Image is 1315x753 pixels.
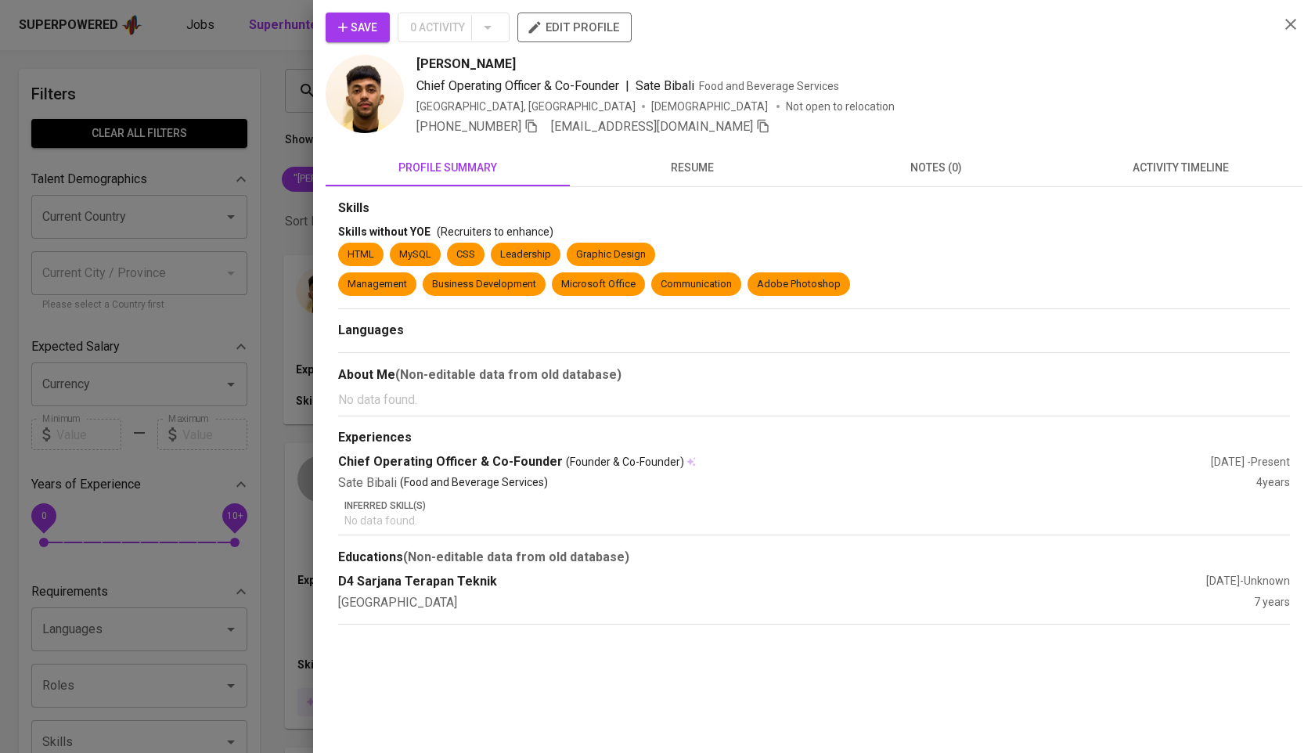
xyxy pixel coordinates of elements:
div: Communication [661,277,732,292]
span: profile summary [335,158,560,178]
div: Graphic Design [576,247,646,262]
span: activity timeline [1068,158,1293,178]
b: (Non-editable data from old database) [403,549,629,564]
span: | [625,77,629,95]
div: Management [348,277,407,292]
div: 4 years [1256,474,1290,492]
div: MySQL [399,247,431,262]
div: Skills [338,200,1290,218]
p: No data found. [344,513,1290,528]
div: Educations [338,548,1290,567]
span: (Founder & Co-Founder) [566,454,684,470]
div: Sate Bibali [338,474,1256,492]
div: D4 Sarjana Terapan Teknik [338,573,1206,591]
div: Microsoft Office [561,277,636,292]
p: Not open to relocation [786,99,895,114]
b: (Non-editable data from old database) [395,367,621,382]
p: No data found. [338,391,1290,409]
span: Food and Beverage Services [699,80,839,92]
span: Chief Operating Officer & Co-Founder [416,78,619,93]
div: 7 years [1254,594,1290,612]
span: [PHONE_NUMBER] [416,119,521,134]
div: Chief Operating Officer & Co-Founder [338,453,1211,471]
span: notes (0) [823,158,1049,178]
div: Adobe Photoshop [757,277,841,292]
div: About Me [338,366,1290,384]
p: Inferred Skill(s) [344,499,1290,513]
span: Sate Bibali [636,78,694,93]
span: [DEMOGRAPHIC_DATA] [651,99,770,114]
span: (Recruiters to enhance) [437,225,553,238]
div: Languages [338,322,1290,340]
button: Save [326,13,390,42]
div: Leadership [500,247,551,262]
a: edit profile [517,20,632,33]
img: 7f0605f0f85df19179f18e39f3693b69.png [326,55,404,133]
span: Skills without YOE [338,225,431,238]
span: [PERSON_NAME] [416,55,516,74]
span: [EMAIL_ADDRESS][DOMAIN_NAME] [551,119,753,134]
span: [DATE] - Unknown [1206,575,1290,587]
div: [GEOGRAPHIC_DATA], [GEOGRAPHIC_DATA] [416,99,636,114]
div: HTML [348,247,374,262]
div: [GEOGRAPHIC_DATA] [338,594,1254,612]
div: Experiences [338,429,1290,447]
div: CSS [456,247,475,262]
div: [DATE] - Present [1211,454,1290,470]
span: Save [338,18,377,38]
p: (Food and Beverage Services) [400,474,548,492]
div: Business Development [432,277,536,292]
button: edit profile [517,13,632,42]
span: edit profile [530,17,619,38]
span: resume [579,158,805,178]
